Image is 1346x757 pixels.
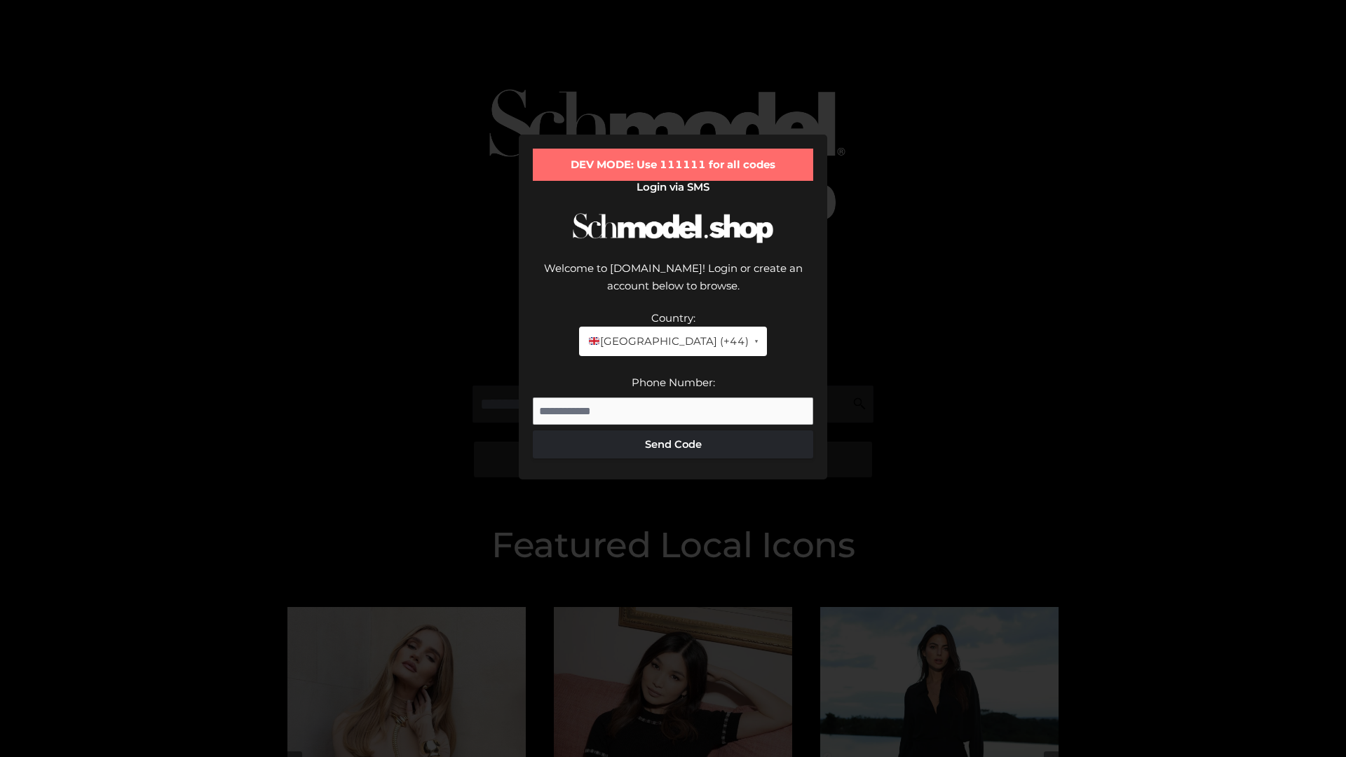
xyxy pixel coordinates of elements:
h2: Login via SMS [533,181,813,193]
img: Schmodel Logo [568,200,778,256]
label: Phone Number: [632,376,715,389]
img: 🇬🇧 [589,336,599,346]
label: Country: [651,311,695,325]
button: Send Code [533,430,813,458]
span: [GEOGRAPHIC_DATA] (+44) [587,332,748,350]
div: DEV MODE: Use 111111 for all codes [533,149,813,181]
div: Welcome to [DOMAIN_NAME]! Login or create an account below to browse. [533,259,813,309]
